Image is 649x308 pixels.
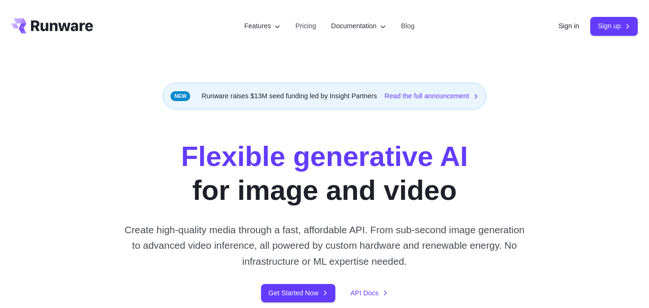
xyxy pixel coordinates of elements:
a: Sign in [558,21,579,32]
a: Get Started Now [261,284,335,302]
p: Create high-quality media through a fast, affordable API. From sub-second image generation to adv... [124,222,525,269]
a: Sign up [590,17,638,35]
a: Blog [401,21,415,32]
label: Features [244,21,280,32]
a: Go to / [11,18,93,33]
a: Read the full announcement [385,91,479,102]
a: Pricing [295,21,316,32]
strong: Flexible generative AI [181,141,468,172]
h1: for image and video [181,140,468,207]
label: Documentation [331,21,386,32]
div: Runware raises $13M seed funding led by Insight Partners [162,83,487,110]
a: API Docs [350,288,388,299]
